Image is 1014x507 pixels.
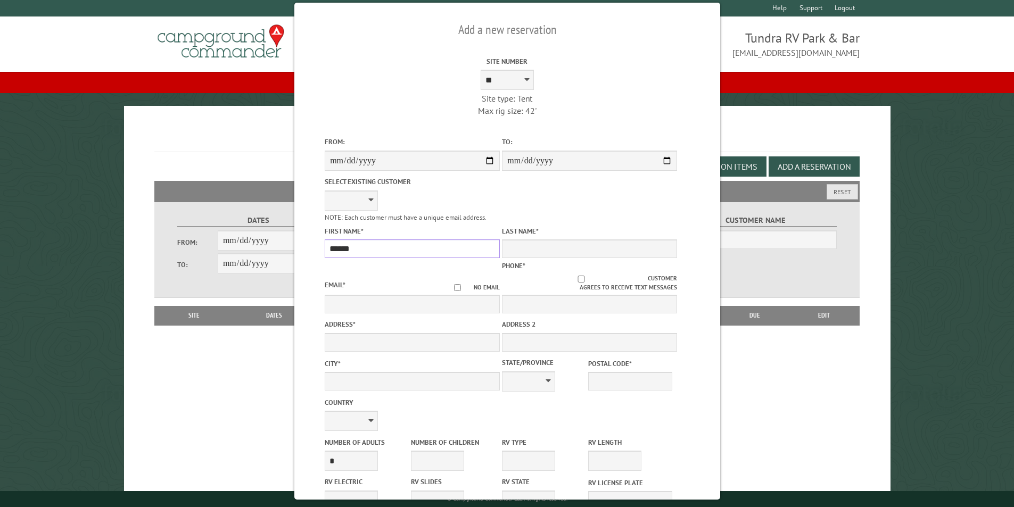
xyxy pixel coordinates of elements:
label: Customer Name [674,214,837,227]
label: RV Length [588,437,672,447]
label: RV State [502,477,586,487]
small: NOTE: Each customer must have a unique email address. [325,213,487,222]
label: From: [177,237,218,247]
button: Edit Add-on Items [675,156,766,177]
input: No email [441,284,474,291]
label: Select existing customer [325,177,500,187]
label: State/Province [502,358,586,368]
th: Due [721,306,788,325]
label: To: [177,260,218,270]
label: Last Name [502,226,677,236]
label: Email [325,280,345,289]
label: Site Number [419,56,595,67]
label: Postal Code [588,359,672,369]
label: Number of Adults [325,437,409,447]
label: RV Slides [411,477,495,487]
label: Country [325,397,500,408]
label: RV License Plate [588,478,672,488]
div: Site type: Tent [419,93,595,104]
button: Add a Reservation [769,156,860,177]
th: Edit [788,306,860,325]
button: Reset [827,184,858,200]
h2: Add a new reservation [325,20,690,40]
th: Dates [229,306,320,325]
label: Address [325,319,500,329]
th: Site [160,306,229,325]
label: RV Type [502,437,586,447]
div: Max rig size: 42' [419,105,595,117]
label: Customer agrees to receive text messages [502,274,677,292]
label: Address 2 [502,319,677,329]
label: First Name [325,226,500,236]
label: From: [325,137,500,147]
h1: Reservations [154,123,860,152]
label: No email [441,283,500,292]
h2: Filters [154,181,860,201]
input: Customer agrees to receive text messages [514,276,648,282]
img: Campground Commander [154,21,287,62]
label: Phone [502,261,525,270]
label: Dates [177,214,340,227]
small: © Campground Commander LLC. All rights reserved. [447,495,567,502]
label: City [325,359,500,369]
label: To: [502,137,677,147]
label: RV Electric [325,477,409,487]
label: Number of Children [411,437,495,447]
